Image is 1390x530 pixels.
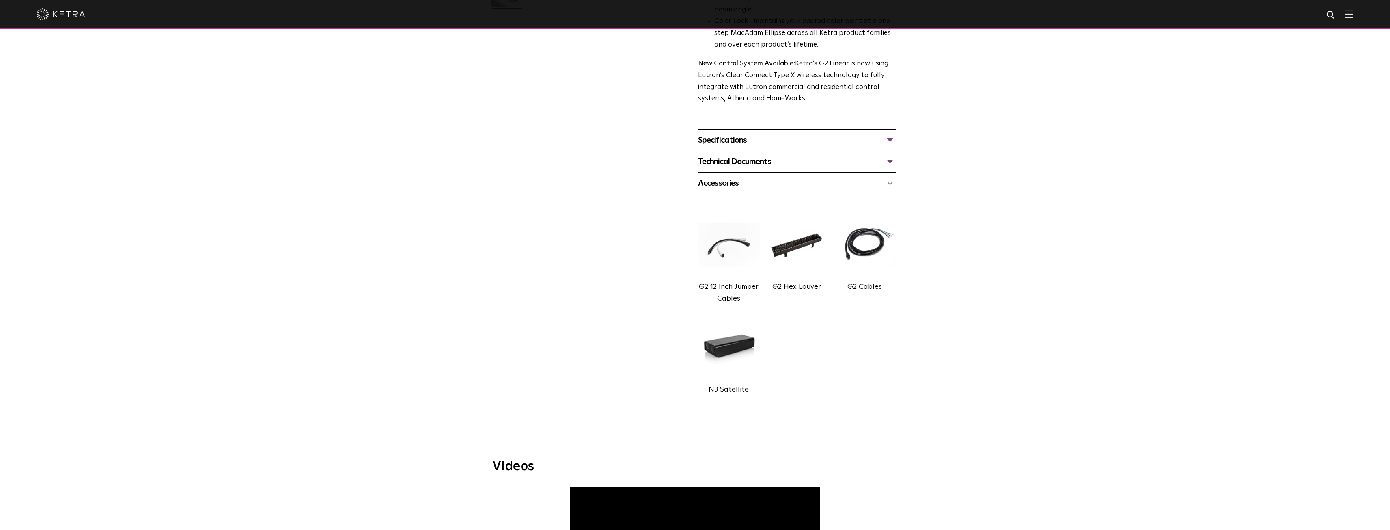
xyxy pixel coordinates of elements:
[698,155,896,168] div: Technical Documents
[1345,10,1353,18] img: Hamburger%20Nav.svg
[847,283,882,290] label: G2 Cables
[492,460,898,473] h3: Videos
[699,283,759,302] label: G2 12 Inch Jumper Cables
[698,177,896,190] div: Accessories
[698,58,896,105] p: Ketra’s G2 Linear is now using Lutron’s Clear Connect Type X wireless technology to fully integra...
[37,8,85,20] img: ketra-logo-2019-white
[698,313,760,396] a: n3-img@2x N3 Satellite
[766,210,828,279] img: G2 Hex Louver
[714,16,896,51] li: —maintains your desired color point at a one step MacAdam Ellipse across all Ketra product famili...
[698,60,795,67] strong: New Control System Available:
[834,210,895,279] img: G2 cables
[772,283,821,290] label: G2 Hex Louver
[709,386,749,393] label: N3 Satellite
[698,313,760,382] img: n3-img@2x
[1326,10,1336,20] img: search icon
[698,134,896,147] div: Specifications
[698,210,760,279] img: G2 12 inch cables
